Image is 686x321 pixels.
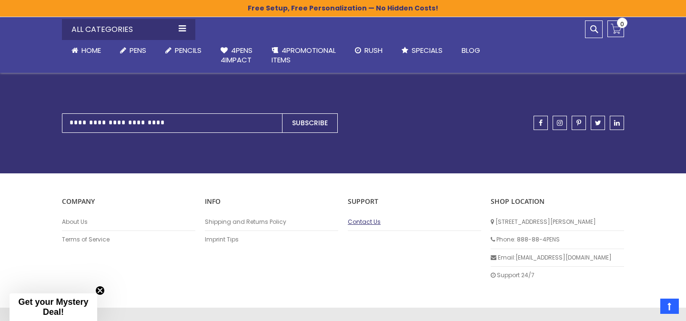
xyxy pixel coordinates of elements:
span: Pencils [175,45,202,55]
span: twitter [595,120,601,126]
span: linkedin [614,120,620,126]
a: Shipping and Returns Policy [205,218,338,226]
a: 0 [607,20,624,37]
a: Rush [345,40,392,61]
p: INFO [205,197,338,206]
a: 4Pens4impact [211,40,262,71]
div: All Categories [62,19,195,40]
a: Terms of Service [62,236,195,243]
a: pinterest [572,116,586,130]
span: instagram [557,120,563,126]
span: 4Pens 4impact [221,45,252,65]
a: Pens [111,40,156,61]
p: SHOP LOCATION [491,197,624,206]
span: 4PROMOTIONAL ITEMS [272,45,336,65]
li: Support 24/7 [491,267,624,284]
p: COMPANY [62,197,195,206]
span: facebook [539,120,543,126]
p: Support [348,197,481,206]
span: pinterest [576,120,581,126]
button: Close teaser [95,286,105,295]
a: 4PROMOTIONALITEMS [262,40,345,71]
button: Subscribe [282,113,338,133]
span: Get your Mystery Deal! [18,297,88,317]
a: Specials [392,40,452,61]
span: Rush [364,45,383,55]
span: Home [81,45,101,55]
span: Pens [130,45,146,55]
a: Contact Us [348,218,481,226]
iframe: Google Customer Reviews [607,295,686,321]
a: facebook [534,116,548,130]
span: Subscribe [292,118,328,128]
li: Phone: 888-88-4PENS [491,231,624,249]
a: Imprint Tips [205,236,338,243]
li: [STREET_ADDRESS][PERSON_NAME] [491,213,624,231]
li: Email: [EMAIL_ADDRESS][DOMAIN_NAME] [491,249,624,267]
div: Get your Mystery Deal!Close teaser [10,293,97,321]
a: Home [62,40,111,61]
span: 0 [620,20,624,29]
a: Blog [452,40,490,61]
a: instagram [553,116,567,130]
span: Specials [412,45,443,55]
span: Blog [462,45,480,55]
a: twitter [591,116,605,130]
a: linkedin [610,116,624,130]
a: About Us [62,218,195,226]
a: Pencils [156,40,211,61]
